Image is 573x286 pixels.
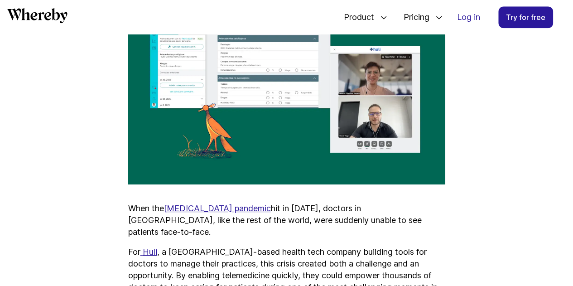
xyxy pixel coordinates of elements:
a: Try for free [498,6,553,28]
a: Whereby [7,8,67,26]
svg: Whereby [7,8,67,23]
span: Pricing [395,2,432,32]
a: Log in [450,7,487,28]
span: Product [335,2,376,32]
a: [MEDICAL_DATA] pandemic [164,204,271,213]
a: Huli [140,247,157,257]
u: Huli [143,247,157,257]
p: When the hit in [DATE], doctors in [GEOGRAPHIC_DATA], like the rest of the world, were suddenly u... [128,203,445,238]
